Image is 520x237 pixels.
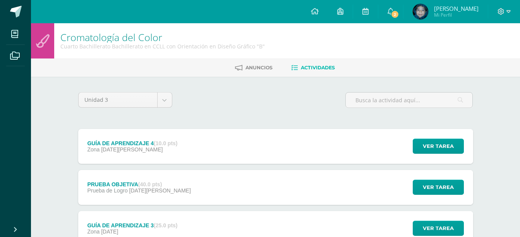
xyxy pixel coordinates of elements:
[291,62,335,74] a: Actividades
[154,222,177,228] strong: (25.0 pts)
[423,139,454,153] span: Ver tarea
[87,146,100,153] span: Zona
[60,32,265,43] h1: Cromatología del Color
[60,31,162,44] a: Cromatología del Color
[346,93,472,108] input: Busca la actividad aquí...
[423,221,454,235] span: Ver tarea
[101,228,118,235] span: [DATE]
[434,12,479,18] span: Mi Perfil
[413,221,464,236] button: Ver tarea
[84,93,151,107] span: Unidad 3
[87,228,100,235] span: Zona
[235,62,273,74] a: Anuncios
[423,180,454,194] span: Ver tarea
[87,187,127,194] span: Prueba de Logro
[391,10,399,19] span: 2
[87,222,177,228] div: GUÍA DE APRENDIZAJE 3
[301,65,335,70] span: Actividades
[413,4,428,19] img: 2859e898e4675f56e49fdff0bde542a9.png
[434,5,479,12] span: [PERSON_NAME]
[413,180,464,195] button: Ver tarea
[413,139,464,154] button: Ver tarea
[87,140,177,146] div: GUÍA DE APRENDIZAJE 4
[129,187,191,194] span: [DATE][PERSON_NAME]
[60,43,265,50] div: Cuarto Bachillerato Bachillerato en CCLL con Orientación en Diseño Gráfico 'B'
[101,146,163,153] span: [DATE][PERSON_NAME]
[87,181,190,187] div: PRUEBA OBJETIVA
[245,65,273,70] span: Anuncios
[138,181,162,187] strong: (40.0 pts)
[154,140,177,146] strong: (10.0 pts)
[79,93,172,107] a: Unidad 3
